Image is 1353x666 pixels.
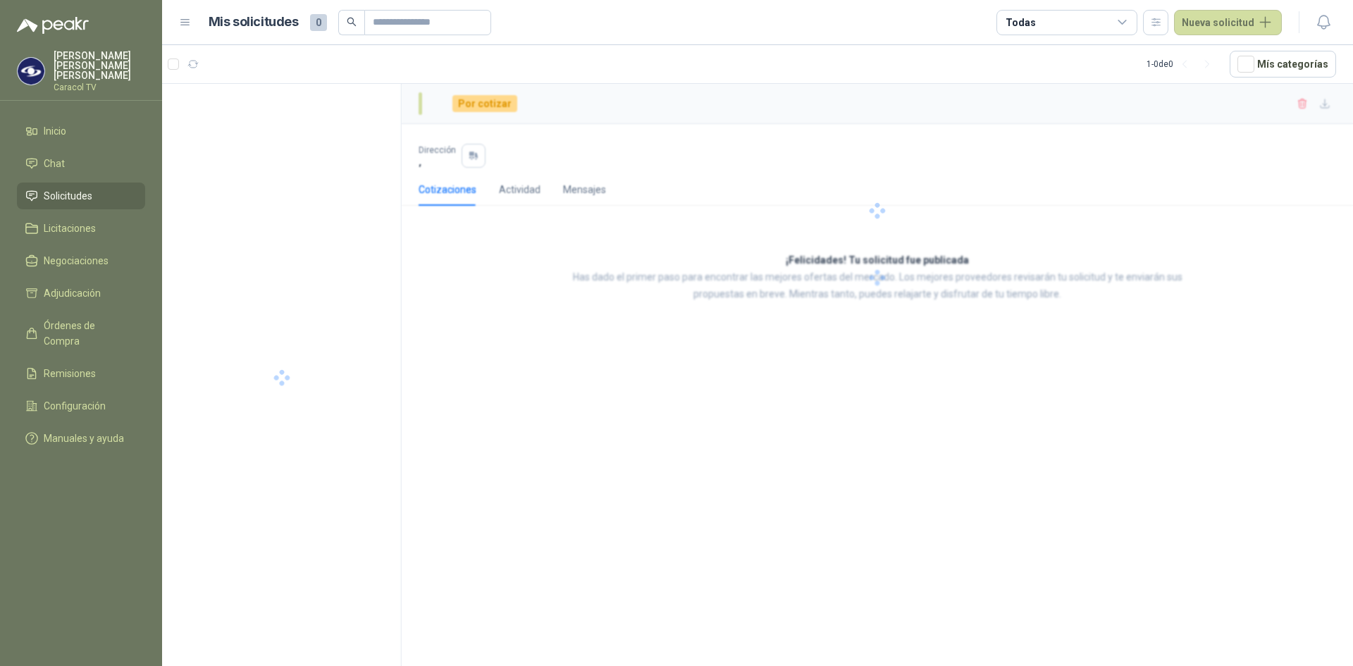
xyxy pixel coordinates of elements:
[44,398,106,414] span: Configuración
[310,14,327,31] span: 0
[17,17,89,34] img: Logo peakr
[17,312,145,354] a: Órdenes de Compra
[54,51,145,80] p: [PERSON_NAME] [PERSON_NAME] [PERSON_NAME]
[347,17,357,27] span: search
[209,12,299,32] h1: Mis solicitudes
[44,366,96,381] span: Remisiones
[18,58,44,85] img: Company Logo
[1230,51,1336,78] button: Mís categorías
[54,83,145,92] p: Caracol TV
[17,425,145,452] a: Manuales y ayuda
[44,221,96,236] span: Licitaciones
[17,183,145,209] a: Solicitudes
[1147,53,1218,75] div: 1 - 0 de 0
[17,360,145,387] a: Remisiones
[17,247,145,274] a: Negociaciones
[17,215,145,242] a: Licitaciones
[44,156,65,171] span: Chat
[44,285,101,301] span: Adjudicación
[44,431,124,446] span: Manuales y ayuda
[1174,10,1282,35] button: Nueva solicitud
[44,188,92,204] span: Solicitudes
[44,253,109,269] span: Negociaciones
[1006,15,1035,30] div: Todas
[17,150,145,177] a: Chat
[44,123,66,139] span: Inicio
[17,280,145,307] a: Adjudicación
[17,393,145,419] a: Configuración
[17,118,145,144] a: Inicio
[44,318,132,349] span: Órdenes de Compra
